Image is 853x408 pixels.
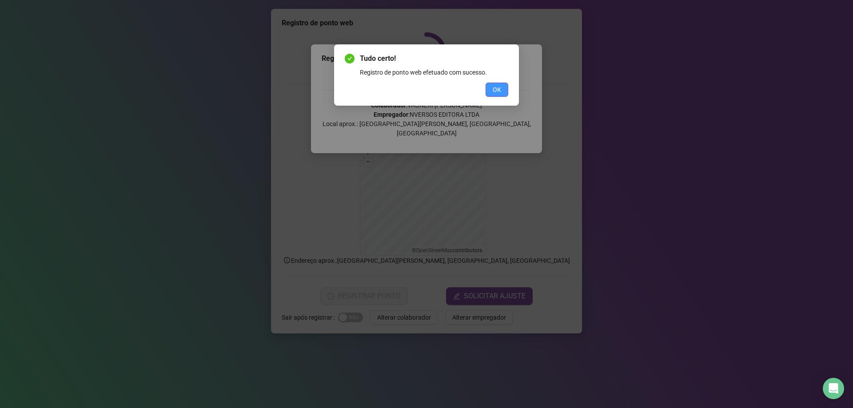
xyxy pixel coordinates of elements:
span: OK [493,85,501,95]
span: check-circle [345,54,355,63]
div: Open Intercom Messenger [823,378,844,399]
div: Registro de ponto web efetuado com sucesso. [360,67,508,77]
button: OK [486,83,508,97]
span: Tudo certo! [360,53,508,64]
